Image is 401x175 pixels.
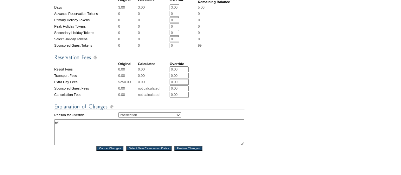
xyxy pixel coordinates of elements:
[138,79,169,85] td: 0.00
[118,66,137,72] td: 0.00
[54,103,244,111] img: Explanation of Changes
[118,62,137,66] td: Original
[138,85,169,91] td: not calculated
[138,4,169,10] td: 3.00
[138,73,169,78] td: 0.00
[54,36,118,42] td: Select Holiday Tokens
[54,24,118,29] td: Peak Holiday Tokens
[54,111,118,119] td: Reason for Override:
[198,37,200,41] span: 0
[54,85,118,91] td: Sponsored Guest Fees
[54,66,118,72] td: Resort Fees
[138,43,169,48] td: 0
[54,53,244,61] img: Reservation Fees
[198,44,202,47] span: 99
[54,4,118,10] td: Days
[126,146,171,151] input: Select New Reservation Dates
[118,30,137,36] td: 0
[54,73,118,78] td: Transport Fees
[118,36,137,42] td: 0
[54,43,118,48] td: Sponsored Guest Tokens
[54,92,118,98] td: Cancellation Fees
[138,92,169,98] td: not calculated
[118,24,137,29] td: 0
[54,11,118,17] td: Advance Reservation Tokens
[198,18,200,22] span: 0
[118,11,137,17] td: 0
[118,92,137,98] td: 0.00
[170,62,197,66] td: Override
[138,11,169,17] td: 0
[118,73,137,78] td: 0.00
[138,30,169,36] td: 0
[138,17,169,23] td: 0
[118,43,137,48] td: 0
[198,31,200,35] span: 0
[96,146,123,151] input: Cancel Changes
[118,4,137,10] td: 3.00
[54,30,118,36] td: Secondary Holiday Tokens
[138,62,169,66] td: Calculated
[54,79,118,85] td: Extra Day Fees
[138,66,169,72] td: 0.00
[138,36,169,42] td: 0
[174,146,202,151] input: Finalize Changes
[198,24,200,28] span: 0
[118,17,137,23] td: 0
[198,12,200,16] span: 0
[198,5,204,9] span: 5.00
[118,85,137,91] td: 0.00
[118,79,137,85] td: 5250.00
[138,24,169,29] td: 0
[54,17,118,23] td: Primary Holiday Tokens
